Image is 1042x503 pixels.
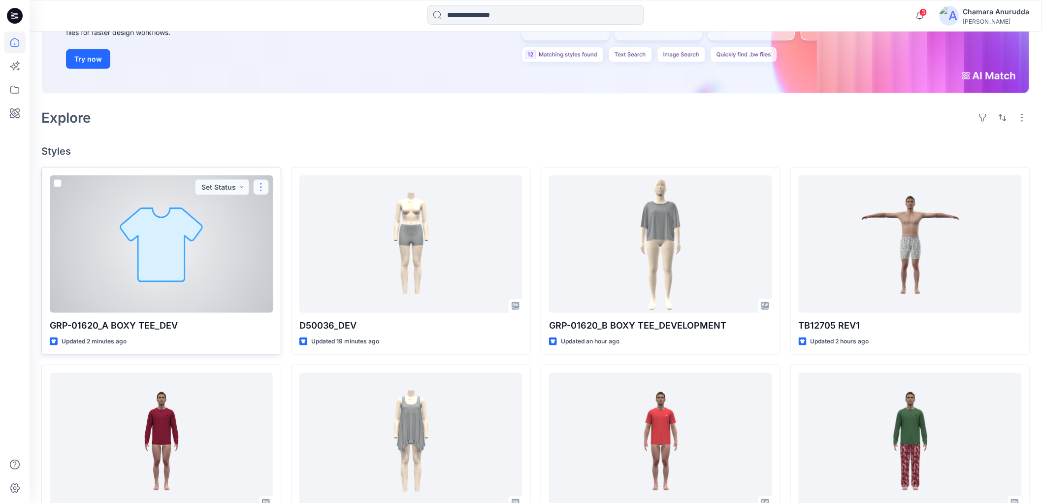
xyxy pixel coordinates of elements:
[41,145,1030,157] h4: Styles
[799,175,1022,312] a: TB12705 REV1
[299,175,522,312] a: D50036_DEV
[549,319,772,333] p: GRP-01620_B BOXY TEE_DEVELOPMENT
[963,18,1030,25] div: [PERSON_NAME]
[799,319,1022,333] p: TB12705 REV1
[963,6,1030,18] div: Chamara Anurudda
[50,175,273,312] a: GRP-01620_A BOXY TEE_DEV
[41,110,91,126] h2: Explore
[299,319,522,333] p: D50036_DEV
[940,6,959,26] img: avatar
[66,49,110,69] button: Try now
[561,336,619,347] p: Updated an hour ago
[919,8,927,16] span: 3
[549,175,772,312] a: GRP-01620_B BOXY TEE_DEVELOPMENT
[50,319,273,333] p: GRP-01620_A BOXY TEE_DEV
[62,336,127,347] p: Updated 2 minutes ago
[311,336,379,347] p: Updated 19 minutes ago
[811,336,869,347] p: Updated 2 hours ago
